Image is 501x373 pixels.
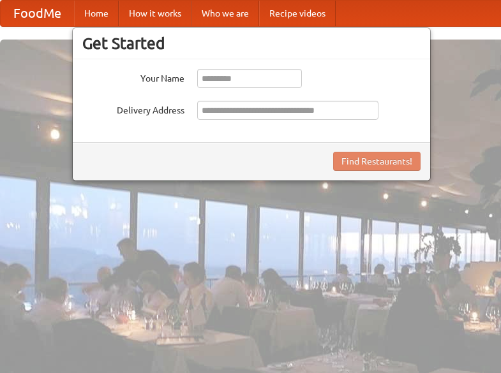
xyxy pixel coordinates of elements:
[259,1,336,26] a: Recipe videos
[82,101,184,117] label: Delivery Address
[82,69,184,85] label: Your Name
[333,152,421,171] button: Find Restaurants!
[82,34,421,53] h3: Get Started
[191,1,259,26] a: Who we are
[119,1,191,26] a: How it works
[1,1,74,26] a: FoodMe
[74,1,119,26] a: Home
